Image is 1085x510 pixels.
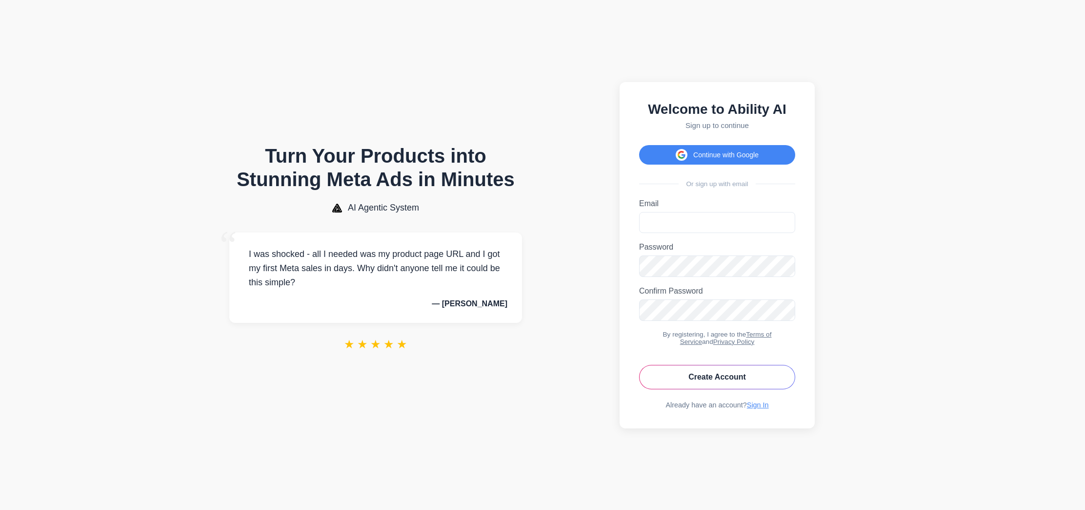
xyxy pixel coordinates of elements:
[639,199,795,208] label: Email
[639,365,795,389] button: Create Account
[639,243,795,252] label: Password
[639,102,795,117] h2: Welcome to Ability AI
[639,331,795,345] div: By registering, I agree to the and
[244,299,507,308] p: — [PERSON_NAME]
[639,180,795,188] div: Or sign up with email
[344,338,355,351] span: ★
[229,144,522,191] h1: Turn Your Products into Stunning Meta Ads in Minutes
[348,203,419,213] span: AI Agentic System
[357,338,368,351] span: ★
[680,331,772,345] a: Terms of Service
[713,338,755,345] a: Privacy Policy
[639,287,795,296] label: Confirm Password
[747,401,769,409] a: Sign In
[383,338,394,351] span: ★
[397,338,407,351] span: ★
[220,223,237,267] span: “
[639,121,795,129] p: Sign up to continue
[332,204,342,212] img: AI Agentic System Logo
[244,247,507,289] p: I was shocked - all I needed was my product page URL and I got my first Meta sales in days. Why d...
[370,338,381,351] span: ★
[639,401,795,409] div: Already have an account?
[639,145,795,165] button: Continue with Google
